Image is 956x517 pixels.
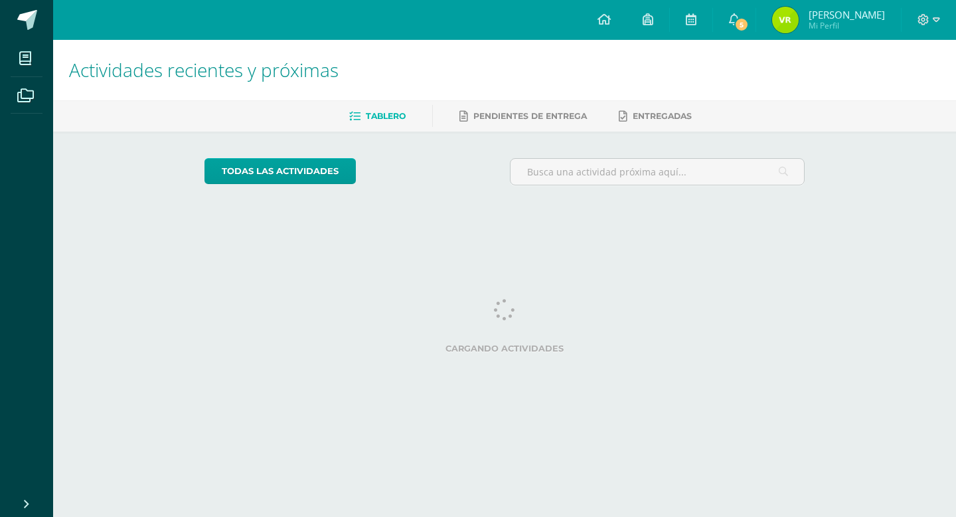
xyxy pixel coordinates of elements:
span: Mi Perfil [809,20,885,31]
a: Tablero [349,106,406,127]
span: Tablero [366,111,406,121]
span: 5 [734,17,749,32]
a: Entregadas [619,106,692,127]
span: Pendientes de entrega [473,111,587,121]
span: Actividades recientes y próximas [69,57,339,82]
input: Busca una actividad próxima aquí... [511,159,805,185]
img: 8dfe248038fde8d0c27344052f3b737e.png [772,7,799,33]
span: Entregadas [633,111,692,121]
a: Pendientes de entrega [459,106,587,127]
span: [PERSON_NAME] [809,8,885,21]
label: Cargando actividades [204,344,805,354]
a: todas las Actividades [204,158,356,184]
